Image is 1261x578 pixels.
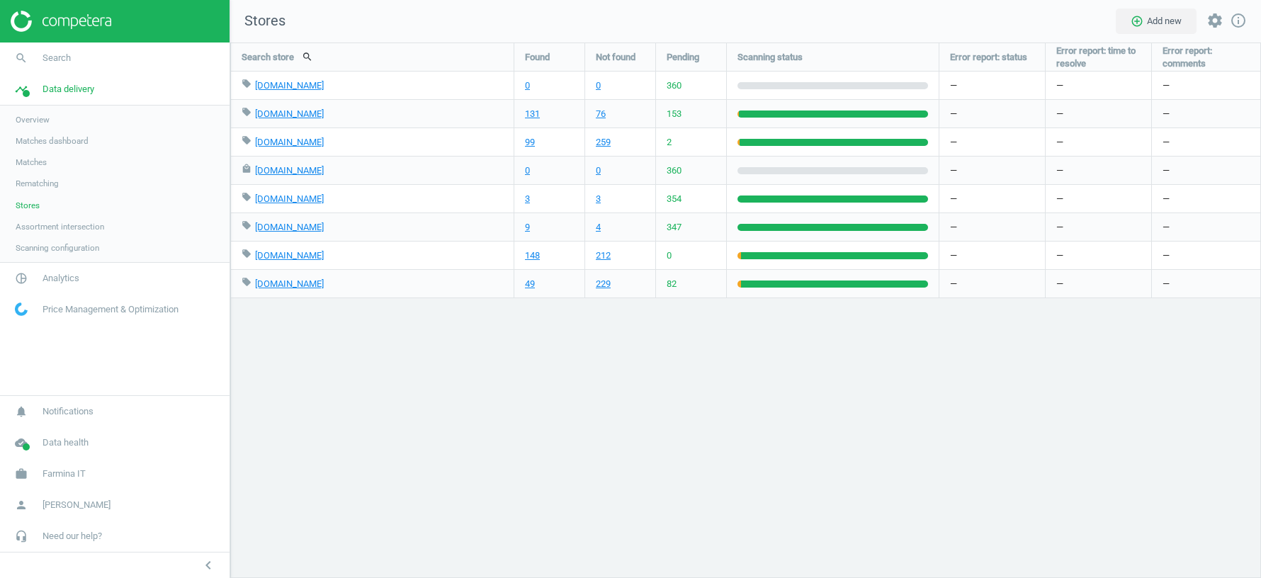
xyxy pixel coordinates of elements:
[8,45,35,72] i: search
[1056,45,1141,70] span: Error report: time to resolve
[16,135,89,147] span: Matches dashboard
[43,83,94,96] span: Data delivery
[43,272,79,285] span: Analytics
[16,200,40,211] span: Stores
[43,467,86,480] span: Farmina IT
[16,178,59,189] span: Rematching
[15,302,28,316] img: wGWNvw8QSZomAAAAABJRU5ErkJggg==
[667,108,682,120] span: 153
[1056,164,1063,177] span: —
[1152,100,1261,127] div: —
[667,278,677,290] span: 82
[1152,157,1261,184] div: —
[667,136,672,149] span: 2
[596,79,601,92] a: 0
[242,79,251,89] i: local_offer
[1230,12,1247,30] a: info_outline
[1152,213,1261,241] div: —
[294,45,321,69] button: search
[1163,45,1250,70] span: Error report: comments
[596,249,611,262] a: 212
[255,278,324,289] a: [DOMAIN_NAME]
[43,530,102,543] span: Need our help?
[939,242,1045,269] div: —
[8,492,35,518] i: person
[242,192,251,202] i: local_offer
[667,249,672,262] span: 0
[230,11,285,31] span: Stores
[939,128,1045,156] div: —
[1206,12,1223,29] i: settings
[667,51,699,64] span: Pending
[596,136,611,149] a: 259
[11,11,111,32] img: ajHJNr6hYgQAAAAASUVORK5CYII=
[525,108,540,120] a: 131
[242,135,251,145] i: local_offer
[43,405,94,418] span: Notifications
[1152,270,1261,297] div: —
[1056,79,1063,92] span: —
[1056,136,1063,149] span: —
[596,221,601,234] a: 4
[1056,108,1063,120] span: —
[667,164,682,177] span: 360
[1056,221,1063,234] span: —
[939,213,1045,241] div: —
[525,136,535,149] a: 99
[242,220,251,230] i: local_offer
[8,398,35,425] i: notifications
[737,51,803,64] span: Scanning status
[8,265,35,292] i: pie_chart_outlined
[667,193,682,205] span: 354
[525,221,530,234] a: 9
[1131,15,1143,28] i: add_circle_outline
[1056,278,1063,290] span: —
[242,277,251,287] i: local_offer
[596,193,601,205] a: 3
[1056,193,1063,205] span: —
[191,556,226,574] button: chevron_left
[43,52,71,64] span: Search
[43,499,111,511] span: [PERSON_NAME]
[255,108,324,119] a: [DOMAIN_NAME]
[939,270,1045,297] div: —
[596,164,601,177] a: 0
[596,278,611,290] a: 229
[1152,242,1261,269] div: —
[8,76,35,103] i: timeline
[16,114,50,125] span: Overview
[255,250,324,261] a: [DOMAIN_NAME]
[16,157,47,168] span: Matches
[596,108,606,120] a: 76
[525,278,535,290] a: 49
[950,51,1027,64] span: Error report: status
[525,51,550,64] span: Found
[255,165,324,176] a: [DOMAIN_NAME]
[1152,185,1261,212] div: —
[1056,249,1063,262] span: —
[525,249,540,262] a: 148
[525,79,530,92] a: 0
[255,193,324,204] a: [DOMAIN_NAME]
[242,107,251,117] i: local_offer
[525,164,530,177] a: 0
[8,460,35,487] i: work
[200,557,217,574] i: chevron_left
[43,303,179,316] span: Price Management & Optimization
[667,79,682,92] span: 360
[1152,72,1261,99] div: —
[667,221,682,234] span: 347
[255,137,324,147] a: [DOMAIN_NAME]
[231,43,514,71] div: Search store
[596,51,635,64] span: Not found
[1116,8,1197,34] button: add_circle_outlineAdd new
[43,436,89,449] span: Data health
[1230,12,1247,29] i: info_outline
[1200,6,1230,36] button: settings
[1152,128,1261,156] div: —
[242,164,251,174] i: local_mall
[16,221,104,232] span: Assortment intersection
[255,80,324,91] a: [DOMAIN_NAME]
[8,523,35,550] i: headset_mic
[939,185,1045,212] div: —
